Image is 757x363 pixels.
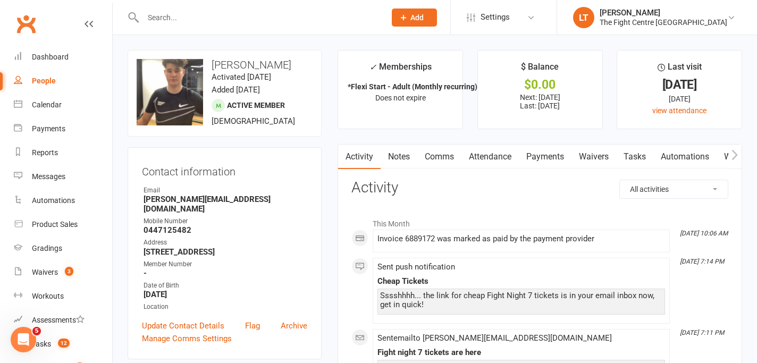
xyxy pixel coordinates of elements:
span: 3 [65,267,73,276]
a: Gradings [14,237,112,260]
a: Payments [519,145,571,169]
strong: *Flexi Start - Adult (Monthly recurring) [348,82,477,91]
a: Manage Comms Settings [142,332,232,345]
a: Workouts [14,284,112,308]
div: Cheap Tickets [377,277,665,286]
div: Date of Birth [144,281,307,291]
a: view attendance [652,106,706,115]
a: Automations [14,189,112,213]
input: Search... [140,10,378,25]
div: People [32,77,56,85]
a: People [14,69,112,93]
span: Does not expire [375,94,426,102]
div: [PERSON_NAME] [600,8,727,18]
a: Reports [14,141,112,165]
strong: [DATE] [144,290,307,299]
div: Assessments [32,316,85,324]
a: Notes [381,145,417,169]
div: Reports [32,148,58,157]
a: Calendar [14,93,112,117]
a: Dashboard [14,45,112,69]
div: Location [144,302,307,312]
a: Flag [245,319,260,332]
a: Activity [338,145,381,169]
a: Clubworx [13,11,39,37]
i: [DATE] 10:06 AM [680,230,728,237]
a: Comms [417,145,461,169]
div: $ Balance [521,60,559,79]
strong: [PERSON_NAME][EMAIL_ADDRESS][DOMAIN_NAME] [144,195,307,214]
a: Waivers [571,145,616,169]
div: Mobile Number [144,216,307,226]
div: Payments [32,124,65,133]
div: Gradings [32,244,62,252]
a: Payments [14,117,112,141]
h3: Contact information [142,162,307,178]
div: Product Sales [32,220,78,229]
a: Archive [281,319,307,332]
a: Assessments [14,308,112,332]
div: Workouts [32,292,64,300]
h3: Activity [351,180,728,196]
span: 12 [58,339,70,348]
iframe: Intercom live chat [11,327,36,352]
span: [DEMOGRAPHIC_DATA] [212,116,295,126]
i: ✓ [369,62,376,72]
div: Tasks [32,340,51,348]
h3: [PERSON_NAME] [137,59,313,71]
div: Automations [32,196,75,205]
span: Add [410,13,424,22]
span: Active member [227,101,285,109]
a: Tasks 12 [14,332,112,356]
div: Messages [32,172,65,181]
p: Next: [DATE] Last: [DATE] [487,93,593,110]
div: Dashboard [32,53,69,61]
strong: - [144,268,307,278]
span: Settings [481,5,510,29]
i: [DATE] 7:14 PM [680,258,724,265]
a: Product Sales [14,213,112,237]
div: [DATE] [627,93,732,105]
div: Fight night 7 tickets are here [377,348,665,357]
div: LT [573,7,594,28]
time: Added [DATE] [212,85,260,95]
div: Email [144,185,307,196]
li: This Month [351,213,728,230]
div: Sssshhhh... the link for cheap Fight Night 7 tickets is in your email inbox now, get in quick! [380,291,662,309]
span: Sent push notification [377,262,455,272]
a: Update Contact Details [142,319,224,332]
img: image1738232286.png [137,59,203,125]
div: $0.00 [487,79,593,90]
a: Messages [14,165,112,189]
strong: 0447125482 [144,225,307,235]
div: Memberships [369,60,432,80]
div: Last visit [658,60,702,79]
div: The Fight Centre [GEOGRAPHIC_DATA] [600,18,727,27]
a: Automations [653,145,717,169]
time: Activated [DATE] [212,72,271,82]
div: Waivers [32,268,58,276]
strong: [STREET_ADDRESS] [144,247,307,257]
i: [DATE] 7:11 PM [680,329,724,336]
button: Add [392,9,437,27]
span: 5 [32,327,41,335]
a: Tasks [616,145,653,169]
a: Waivers 3 [14,260,112,284]
a: Attendance [461,145,519,169]
div: [DATE] [627,79,732,90]
div: Calendar [32,100,62,109]
div: Invoice 6889172 was marked as paid by the payment provider [377,234,665,243]
div: Member Number [144,259,307,269]
div: Address [144,238,307,248]
span: Sent email to [PERSON_NAME][EMAIL_ADDRESS][DOMAIN_NAME] [377,333,612,343]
